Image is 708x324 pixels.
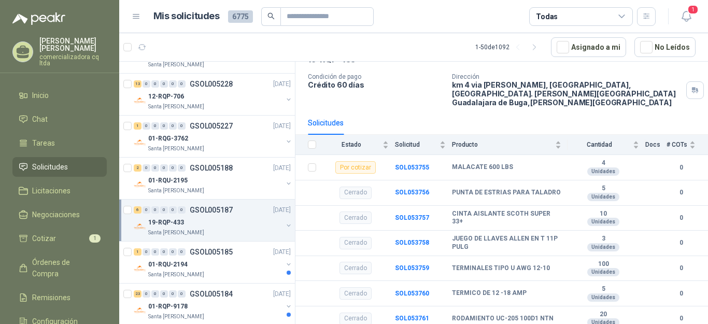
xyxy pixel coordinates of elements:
[134,290,141,298] div: 23
[134,122,141,130] div: 1
[148,218,184,228] p: 19-RQP-433
[151,290,159,298] div: 0
[32,137,55,149] span: Tareas
[134,178,146,191] img: Company Logo
[12,181,107,201] a: Licitaciones
[395,214,429,221] a: SOL053757
[568,235,639,243] b: 3
[395,189,429,196] b: SOL053756
[395,141,437,148] span: Solicitud
[32,209,80,220] span: Negociaciones
[169,80,177,88] div: 0
[322,141,380,148] span: Estado
[677,7,696,26] button: 1
[667,135,708,155] th: # COTs
[143,164,150,172] div: 0
[148,134,188,144] p: 01-RQG-3762
[308,73,444,80] p: Condición de pago
[267,12,275,20] span: search
[587,167,619,176] div: Unidades
[667,263,696,273] b: 0
[160,290,168,298] div: 0
[178,164,186,172] div: 0
[143,80,150,88] div: 0
[308,80,444,89] p: Crédito 60 días
[190,206,233,214] p: GSOL005187
[587,293,619,302] div: Unidades
[273,79,291,89] p: [DATE]
[32,185,70,196] span: Licitaciones
[667,238,696,248] b: 0
[148,260,188,270] p: 01-RQU-2194
[39,37,107,52] p: [PERSON_NAME] [PERSON_NAME]
[308,117,344,129] div: Solicitudes
[587,268,619,276] div: Unidades
[452,264,550,273] b: TERMINALES TIPO U AWG 12-10
[148,145,204,153] p: Santa [PERSON_NAME]
[12,157,107,177] a: Solicitudes
[178,122,186,130] div: 0
[568,159,639,167] b: 4
[395,315,429,322] a: SOL053761
[587,193,619,201] div: Unidades
[148,176,188,186] p: 01-RQU-2195
[32,114,48,125] span: Chat
[322,135,395,155] th: Estado
[32,233,56,244] span: Cotizar
[151,122,159,130] div: 0
[475,39,543,55] div: 1 - 50 de 1092
[148,313,204,321] p: Santa [PERSON_NAME]
[160,80,168,88] div: 0
[568,311,639,319] b: 20
[32,292,70,303] span: Remisiones
[395,290,429,297] a: SOL053760
[667,163,696,173] b: 0
[134,304,146,317] img: Company Logo
[273,247,291,257] p: [DATE]
[12,229,107,248] a: Cotizar1
[134,120,293,153] a: 1 0 0 0 0 0 GSOL005227[DATE] Company Logo01-RQG-3762Santa [PERSON_NAME]
[178,248,186,256] div: 0
[551,37,626,57] button: Asignado a mi
[190,164,233,172] p: GSOL005188
[452,163,513,172] b: MALACATE 600 LBS
[634,37,696,57] button: No Leídos
[134,94,146,107] img: Company Logo
[143,206,150,214] div: 0
[667,188,696,198] b: 0
[143,122,150,130] div: 0
[667,141,687,148] span: # COTs
[335,161,376,174] div: Por cotizar
[190,122,233,130] p: GSOL005227
[12,252,107,284] a: Órdenes de Compra
[395,164,429,171] b: SOL053755
[587,218,619,226] div: Unidades
[143,248,150,256] div: 0
[568,135,645,155] th: Cantidad
[134,262,146,275] img: Company Logo
[89,234,101,243] span: 1
[134,248,141,256] div: 1
[190,290,233,298] p: GSOL005184
[452,235,561,251] b: JUEGO DE LLAVES ALLEN EN T 11P PULG
[178,290,186,298] div: 0
[148,103,204,111] p: Santa [PERSON_NAME]
[339,212,372,224] div: Cerrado
[151,206,159,214] div: 0
[12,109,107,129] a: Chat
[190,248,233,256] p: GSOL005185
[395,239,429,246] a: SOL053758
[452,189,561,197] b: PUNTA DE ESTRIAS PARA TALADRO
[151,80,159,88] div: 0
[178,80,186,88] div: 0
[134,206,141,214] div: 6
[687,5,699,15] span: 1
[12,288,107,307] a: Remisiones
[568,185,639,193] b: 5
[134,246,293,279] a: 1 0 0 0 0 0 GSOL005185[DATE] Company Logo01-RQU-2194Santa [PERSON_NAME]
[160,206,168,214] div: 0
[273,121,291,131] p: [DATE]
